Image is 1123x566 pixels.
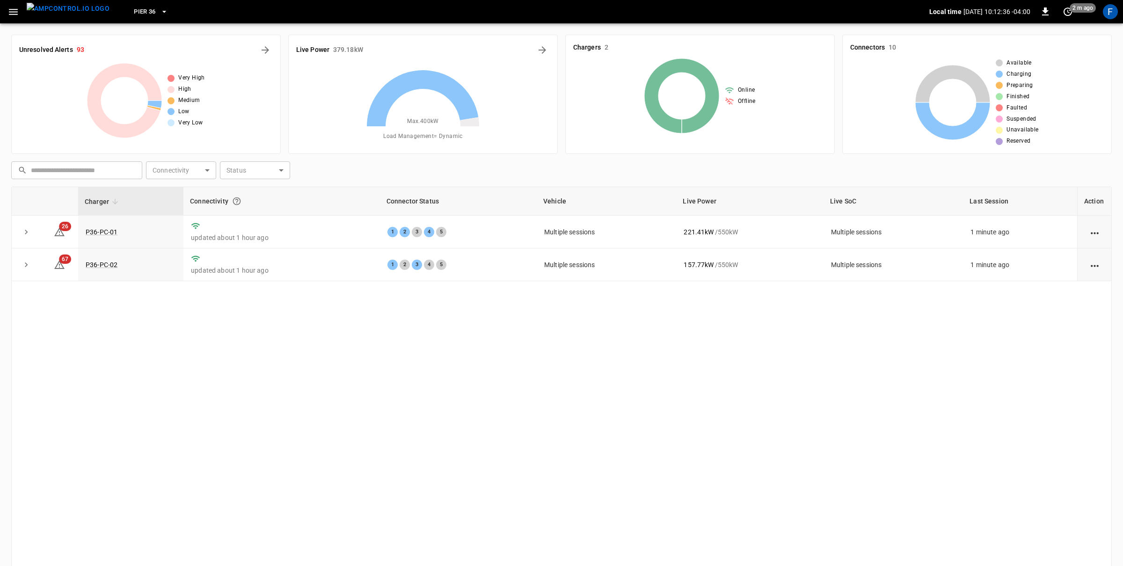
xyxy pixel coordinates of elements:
button: All Alerts [258,43,273,58]
span: Very Low [178,118,203,128]
div: 2 [400,227,410,237]
h6: Unresolved Alerts [19,45,73,55]
span: Pier 36 [134,7,156,17]
div: / 550 kW [684,260,816,269]
th: Action [1077,187,1111,216]
div: 3 [412,227,422,237]
a: 26 [54,227,65,235]
h6: 2 [605,43,608,53]
div: action cell options [1089,260,1101,269]
div: Connectivity [190,193,373,210]
span: Available [1006,58,1032,68]
th: Live SoC [824,187,963,216]
h6: 93 [77,45,84,55]
span: Reserved [1006,137,1030,146]
span: Load Management = Dynamic [383,132,463,141]
span: Low [178,107,189,116]
span: Faulted [1006,103,1027,113]
p: [DATE] 10:12:36 -04:00 [963,7,1030,16]
div: profile-icon [1103,4,1118,19]
td: Multiple sessions [824,248,963,281]
button: expand row [19,258,33,272]
div: 5 [436,260,446,270]
span: 67 [59,254,71,264]
a: 67 [54,260,65,268]
div: 4 [424,227,434,237]
p: updated about 1 hour ago [191,233,372,242]
p: 157.77 kW [684,260,714,269]
button: expand row [19,225,33,239]
span: Offline [738,97,756,106]
div: 4 [424,260,434,270]
p: Local time [929,7,962,16]
h6: 379.18 kW [333,45,363,55]
td: 1 minute ago [963,248,1077,281]
th: Live Power [676,187,823,216]
button: Energy Overview [535,43,550,58]
div: action cell options [1089,227,1101,237]
span: 2 m ago [1070,3,1096,13]
span: Medium [178,96,200,105]
th: Vehicle [537,187,676,216]
th: Connector Status [380,187,537,216]
button: Pier 36 [130,3,172,21]
button: Connection between the charger and our software. [228,193,245,210]
th: Last Session [963,187,1077,216]
div: 1 [387,260,398,270]
p: 221.41 kW [684,227,714,237]
h6: 10 [889,43,896,53]
span: 26 [59,222,71,231]
td: Multiple sessions [824,216,963,248]
span: Unavailable [1006,125,1038,135]
h6: Chargers [573,43,601,53]
td: Multiple sessions [537,216,676,248]
span: Very High [178,73,205,83]
span: Finished [1006,92,1029,102]
a: P36-PC-01 [86,228,117,236]
div: 3 [412,260,422,270]
p: updated about 1 hour ago [191,266,372,275]
span: Charger [85,196,121,207]
span: Suspended [1006,115,1036,124]
div: 5 [436,227,446,237]
span: Charging [1006,70,1031,79]
span: Online [738,86,755,95]
td: 1 minute ago [963,216,1077,248]
td: Multiple sessions [537,248,676,281]
a: P36-PC-02 [86,261,117,268]
div: 2 [400,260,410,270]
button: set refresh interval [1060,4,1075,19]
span: High [178,85,191,94]
h6: Live Power [296,45,329,55]
h6: Connectors [850,43,885,53]
img: ampcontrol.io logo [27,3,109,15]
div: / 550 kW [684,227,816,237]
span: Max. 400 kW [407,117,439,126]
span: Preparing [1006,81,1033,90]
div: 1 [387,227,398,237]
